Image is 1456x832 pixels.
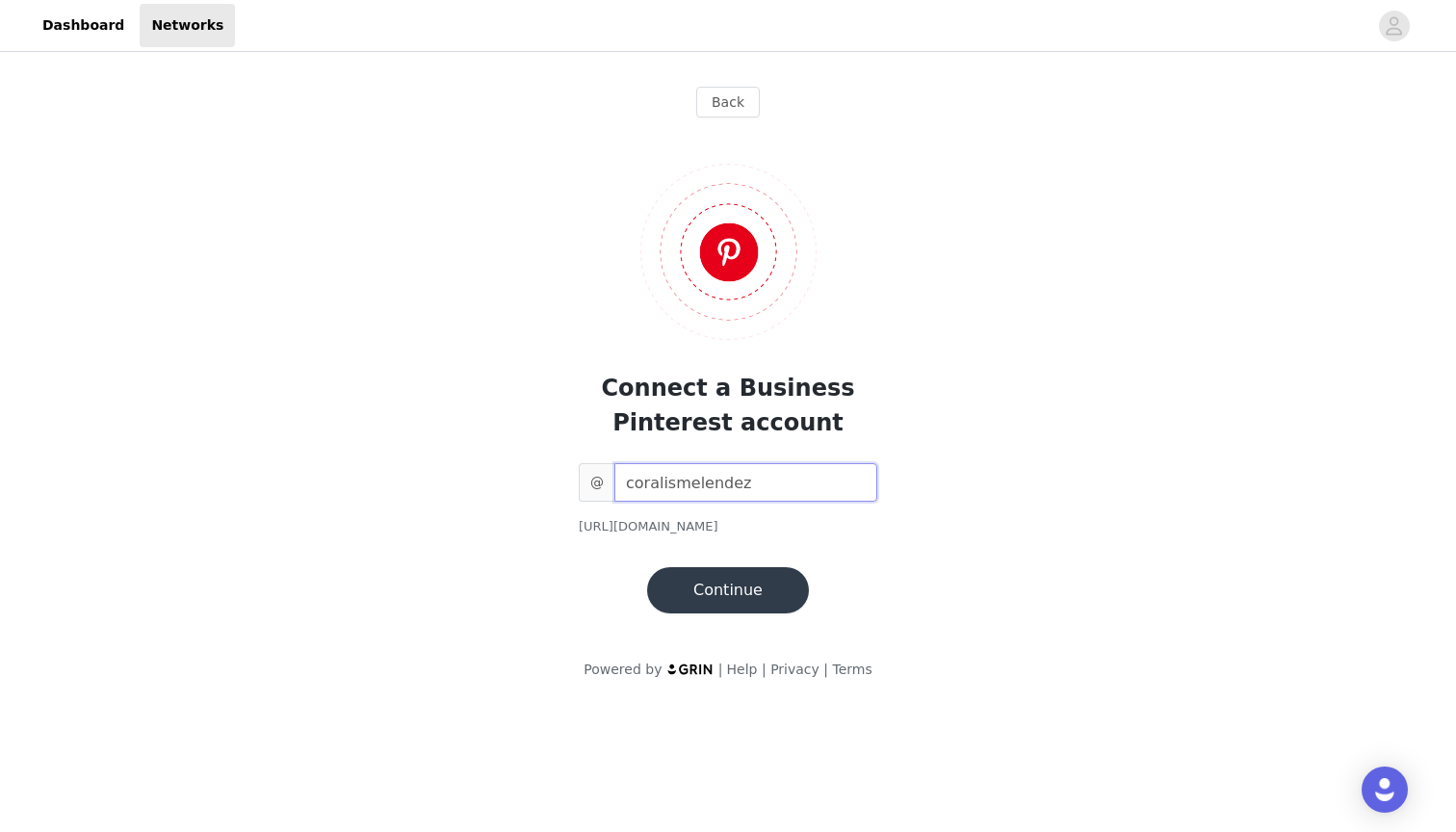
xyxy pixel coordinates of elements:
[614,463,877,502] input: Enter your Pinterest @username
[579,517,877,536] div: [URL][DOMAIN_NAME]
[602,375,855,436] span: Connect a Business Pinterest account
[1362,767,1408,813] div: Open Intercom Messenger
[770,662,819,677] a: Privacy
[762,662,767,677] span: |
[647,567,809,613] button: Continue
[666,663,715,675] img: logo
[727,662,758,677] a: Help
[584,662,662,677] span: Powered by
[718,662,723,677] span: |
[140,4,235,47] a: Networks
[1385,11,1403,41] div: avatar
[823,662,828,677] span: |
[832,662,871,677] a: Terms
[696,87,760,117] button: Back
[579,463,614,502] span: @
[640,164,817,340] img: Logo
[31,4,136,47] a: Dashboard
